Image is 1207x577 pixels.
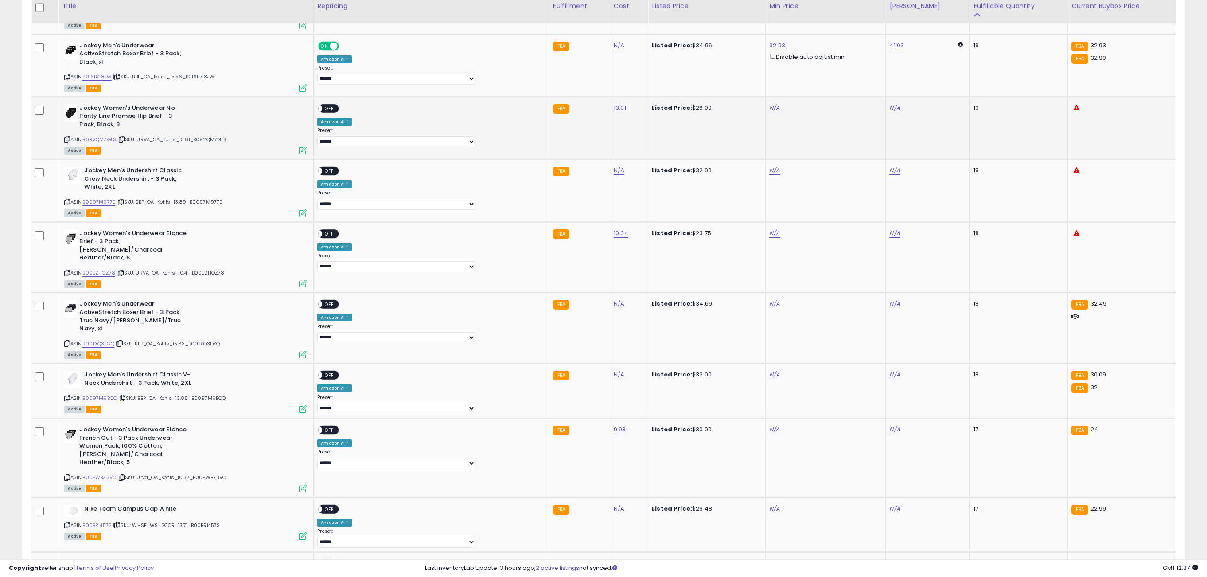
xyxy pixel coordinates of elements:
[86,147,101,155] span: FBA
[769,425,780,434] a: N/A
[64,104,77,122] img: 31X6YIRYC4L._SL40_.jpg
[64,300,307,357] div: ASIN:
[1071,505,1088,515] small: FBA
[769,104,780,112] a: N/A
[117,474,226,481] span: | SKU: Urva_OA_Kohls_10.37_B00EWBZ3VO
[84,371,192,389] b: Jockey Men's Undershirt Classic V-Neck Undershirt - 3 Pack, White, 2XL
[64,371,82,388] img: 31XSfPPvl3L._SL40_.jpg
[553,1,606,11] div: Fulfillment
[553,371,569,380] small: FBA
[317,128,542,147] div: Preset:
[1071,1,1172,11] div: Current Buybox Price
[652,370,692,379] b: Listed Price:
[64,85,85,92] span: All listings currently available for purchase on Amazon
[64,533,85,540] span: All listings currently available for purchase on Amazon
[652,505,759,513] div: $29.48
[958,42,963,47] i: Calculated using Dynamic Max Price.
[64,22,85,29] span: All listings currently available for purchase on Amazon
[317,449,542,469] div: Preset:
[64,167,82,184] img: 31p8XW+uvCL._SL40_.jpg
[652,371,759,379] div: $32.00
[652,426,759,434] div: $30.00
[652,167,759,174] div: $32.00
[64,280,85,288] span: All listings currently available for purchase on Amazon
[62,1,310,11] div: Title
[82,474,116,481] a: B00EWBZ3VO
[317,55,352,63] div: Amazon AI *
[652,104,759,112] div: $28.00
[1071,426,1088,435] small: FBA
[82,136,116,143] a: B092QMZGLS
[323,505,337,513] span: OFF
[973,167,1061,174] div: 18
[652,41,692,50] b: Listed Price:
[317,1,545,11] div: Repricing
[84,505,192,515] b: Nike Team Campus Cap White
[317,65,542,85] div: Preset:
[614,229,628,238] a: 10.34
[769,166,780,175] a: N/A
[652,299,692,308] b: Listed Price:
[317,180,352,188] div: Amazon AI *
[86,85,101,92] span: FBA
[82,522,112,529] a: B00BRI457S
[64,505,307,539] div: ASIN:
[64,505,82,517] img: 21Kb+T9WTaL._SL40_.jpg
[64,167,307,216] div: ASIN:
[64,300,77,318] img: 41XYb26l9uL._SL40_.jpg
[117,136,226,143] span: | SKU: URVA_OA_Kohls_13.01_B092QMZGLS
[652,504,692,513] b: Listed Price:
[317,528,542,548] div: Preset:
[323,167,337,175] span: OFF
[323,301,337,308] span: OFF
[113,73,214,80] span: | SKU: BBP_OA_Kohls_15.56_B016B718JW
[769,504,780,513] a: N/A
[614,1,644,11] div: Cost
[614,425,626,434] a: 9.98
[86,485,101,492] span: FBA
[82,340,114,348] a: B00TXQ3DKQ
[889,41,904,50] a: 41.03
[86,209,101,217] span: FBA
[973,300,1061,308] div: 18
[553,505,569,515] small: FBA
[769,299,780,308] a: N/A
[118,395,226,402] span: | SKU: BBP_OA_Kohls_13.88_B0097M9BQQ
[338,42,352,50] span: OFF
[553,426,569,435] small: FBA
[317,118,352,126] div: Amazon AI *
[86,280,101,288] span: FBA
[652,104,692,112] b: Listed Price:
[973,1,1064,11] div: Fulfillable Quantity
[317,190,542,210] div: Preset:
[889,370,900,379] a: N/A
[425,564,1198,573] div: Last InventoryLab Update: 3 hours ago, not synced.
[323,230,337,237] span: OFF
[64,209,85,217] span: All listings currently available for purchase on Amazon
[973,426,1061,434] div: 17
[317,253,542,273] div: Preset:
[889,229,900,238] a: N/A
[614,370,624,379] a: N/A
[317,324,542,344] div: Preset:
[1071,371,1088,380] small: FBA
[1071,300,1088,310] small: FBA
[614,299,624,308] a: N/A
[117,269,224,276] span: | SKU: URVA_OA_Kohls_10.41_B00EZHOZ78
[86,406,101,413] span: FBA
[553,229,569,239] small: FBA
[64,426,77,443] img: 31LkhzEOH7L._SL40_.jpg
[86,351,101,359] span: FBA
[973,371,1061,379] div: 18
[652,425,692,434] b: Listed Price:
[1090,383,1098,391] span: 32
[973,104,1061,112] div: 19
[116,340,220,347] span: | SKU: BBP_OA_Kohls_15.63_B00TXQ3DKQ
[1090,370,1106,379] span: 30.09
[652,300,759,308] div: $34.69
[553,42,569,51] small: FBA
[553,104,569,114] small: FBA
[317,314,352,321] div: Amazon AI *
[973,505,1061,513] div: 17
[9,564,154,573] div: seller snap | |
